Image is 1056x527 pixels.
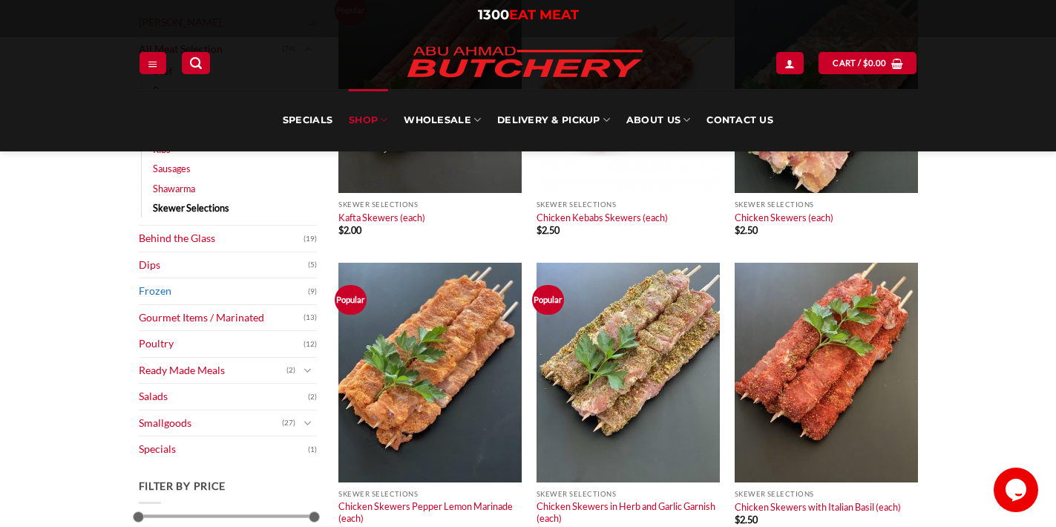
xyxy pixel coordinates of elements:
[308,281,317,303] span: (9)
[338,212,425,223] a: Kafta Skewers (each)
[706,89,773,151] a: Contact Us
[537,263,720,482] img: Chicken_Skewers_in_Herb_and_Garlic_Garnish
[286,359,295,382] span: (2)
[139,226,304,252] a: Behind the Glass
[497,89,610,151] a: Delivery & Pickup
[537,224,542,236] span: $
[139,410,282,436] a: Smallgoods
[994,468,1041,512] iframe: chat widget
[153,198,229,217] a: Skewer Selections
[735,212,833,223] a: Chicken Skewers (each)
[833,56,886,70] span: Cart /
[139,252,308,278] a: Dips
[404,89,481,151] a: Wholesale
[338,224,344,236] span: $
[735,224,740,236] span: $
[863,56,868,70] span: $
[304,333,317,356] span: (12)
[626,89,690,151] a: About Us
[735,514,740,526] span: $
[139,358,286,384] a: Ready Made Meals
[537,224,560,236] bdi: 2.50
[139,479,226,492] span: Filter by price
[819,52,916,73] a: View cart
[282,412,295,434] span: (27)
[139,278,308,304] a: Frozen
[863,58,887,68] bdi: 0.00
[395,37,655,89] img: Abu Ahmad Butchery
[283,89,332,151] a: Specials
[735,490,918,498] p: Skewer Selections
[308,386,317,408] span: (2)
[537,212,668,223] a: Chicken Kebabs Skewers (each)
[182,52,210,73] a: Search
[735,200,918,209] p: Skewer Selections
[735,224,758,236] bdi: 2.50
[308,439,317,461] span: (1)
[509,7,579,23] span: EAT MEAT
[139,305,304,331] a: Gourmet Items / Marinated
[308,254,317,276] span: (5)
[349,89,387,151] a: SHOP
[537,200,720,209] p: Skewer Selections
[776,52,803,73] a: Login
[338,224,361,236] bdi: 2.00
[139,331,304,357] a: Poultry
[304,307,317,329] span: (13)
[338,490,522,498] p: Skewer Selections
[299,362,317,379] button: Toggle
[153,179,195,198] a: Shawarma
[299,415,317,431] button: Toggle
[478,7,579,23] a: 1300EAT MEAT
[304,228,317,250] span: (19)
[338,500,522,525] a: Chicken Skewers Pepper Lemon Marinade (each)
[139,384,308,410] a: Salads
[338,200,522,209] p: Skewer Selections
[735,514,758,526] bdi: 2.50
[537,500,720,525] a: Chicken Skewers in Herb and Garlic Garnish (each)
[338,263,522,482] img: Chicken_Skewers_Pepper_Lemon_Marinade
[735,501,901,513] a: Chicken Skewers with Italian Basil (each)
[153,159,191,178] a: Sausages
[537,490,720,498] p: Skewer Selections
[735,263,918,482] img: Chicken_Skewers_with_Italian_Basil
[478,7,509,23] span: 1300
[139,436,308,462] a: Specials
[140,52,166,73] a: Menu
